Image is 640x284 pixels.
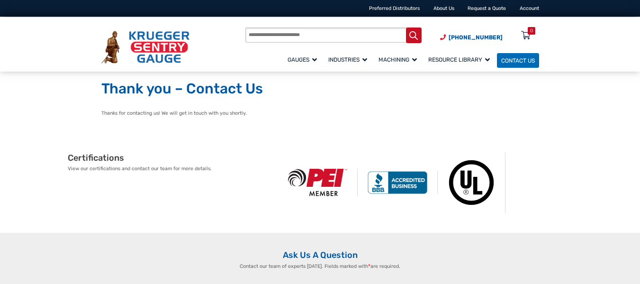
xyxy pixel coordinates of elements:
img: Krueger Sentry Gauge [101,31,189,64]
img: PEI Member [278,169,358,196]
span: [PHONE_NUMBER] [449,34,503,41]
a: Industries [324,52,374,68]
a: Preferred Distributors [369,5,420,11]
div: 0 [530,27,533,35]
a: Phone Number (920) 434-8860 [440,33,503,42]
h2: Ask Us A Question [101,250,539,261]
span: Gauges [288,56,317,63]
a: Account [520,5,539,11]
a: Contact Us [497,53,539,68]
a: Request a Quote [468,5,506,11]
a: Resource Library [424,52,497,68]
a: Machining [374,52,424,68]
span: Machining [379,56,417,63]
span: Resource Library [428,56,490,63]
img: Underwriters Laboratories [438,153,505,213]
h2: Certifications [68,153,278,164]
a: About Us [433,5,454,11]
img: BBB [358,171,438,194]
p: View our certifications and contact our team for more details. [68,165,278,173]
span: Contact Us [501,57,535,64]
p: Thanks for contacting us! We will get in touch with you shortly. [101,110,539,117]
h1: Thank you – Contact Us [101,80,539,98]
span: Industries [328,56,367,63]
p: Contact our team of experts [DATE]. Fields marked with are required. [205,263,436,270]
a: Gauges [283,52,324,68]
